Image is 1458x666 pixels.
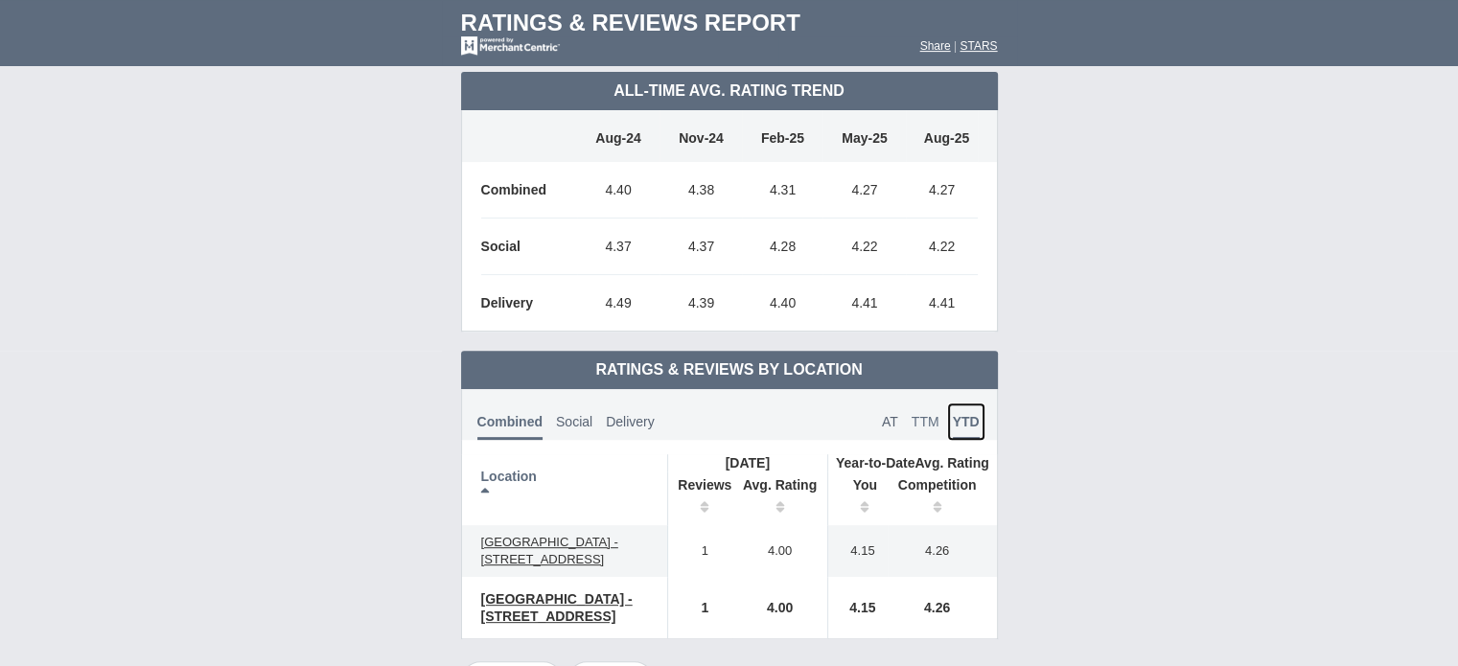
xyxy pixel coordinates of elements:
td: 4.27 [906,162,977,218]
td: 4.27 [822,162,906,218]
td: Ratings & Reviews by Location [461,351,998,389]
td: 1 [667,525,732,577]
th: Avg. Rating [828,454,997,471]
th: Location: activate to sort column descending [462,454,668,525]
span: | [954,39,957,53]
th: [DATE] [667,454,827,471]
td: 4.38 [660,162,742,218]
td: All-Time Avg. Rating Trend [461,72,998,110]
a: [GEOGRAPHIC_DATA] - [STREET_ADDRESS] [472,587,658,628]
span: [GEOGRAPHIC_DATA] - [STREET_ADDRESS] [481,591,633,624]
th: Avg. Rating: activate to sort column ascending [732,471,828,525]
td: 4.28 [742,218,822,275]
td: 4.22 [906,218,977,275]
td: 4.15 [828,577,888,638]
span: Delivery [606,414,655,429]
span: Combined [477,414,543,440]
td: 4.26 [888,525,997,577]
span: TTM [912,414,939,429]
span: Social [556,414,592,429]
a: [GEOGRAPHIC_DATA] - [STREET_ADDRESS] [472,531,658,571]
td: 4.49 [577,275,660,332]
span: YTD [953,414,980,440]
a: Share [920,39,951,53]
td: 1 [667,577,732,638]
span: [GEOGRAPHIC_DATA] - [STREET_ADDRESS] [481,535,618,566]
td: Social [481,218,577,275]
td: 4.41 [822,275,906,332]
td: 4.22 [822,218,906,275]
td: 4.40 [742,275,822,332]
td: Nov-24 [660,110,742,162]
td: 4.37 [577,218,660,275]
img: mc-powered-by-logo-white-103.png [461,36,560,56]
th: Competition : activate to sort column ascending [888,471,997,525]
th: Reviews: activate to sort column ascending [667,471,732,525]
span: Year-to-Date [836,455,914,471]
td: Feb-25 [742,110,822,162]
td: Combined [481,162,577,218]
td: Aug-24 [577,110,660,162]
td: 4.26 [888,577,997,638]
td: 4.31 [742,162,822,218]
th: You: activate to sort column ascending [828,471,888,525]
td: 4.15 [828,525,888,577]
td: 4.00 [732,525,828,577]
span: AT [882,414,898,429]
td: 4.00 [732,577,828,638]
td: Delivery [481,275,577,332]
a: STARS [960,39,997,53]
td: 4.40 [577,162,660,218]
td: 4.41 [906,275,977,332]
td: 4.39 [660,275,742,332]
td: May-25 [822,110,906,162]
td: 4.37 [660,218,742,275]
td: Aug-25 [906,110,977,162]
